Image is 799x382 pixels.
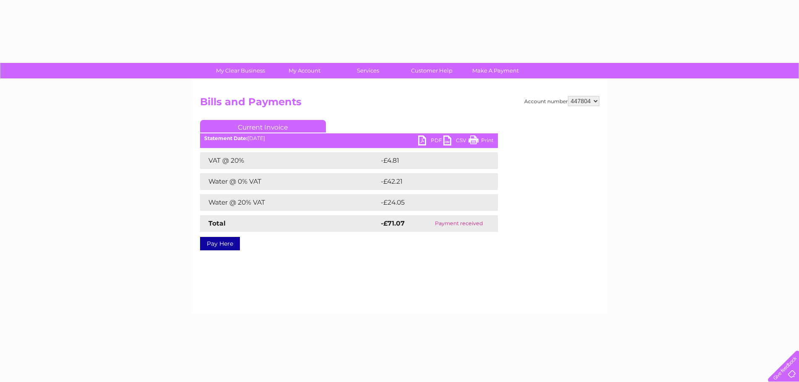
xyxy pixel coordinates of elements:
a: CSV [443,135,468,148]
td: VAT @ 20% [200,152,379,169]
a: Print [468,135,494,148]
a: My Clear Business [206,63,275,78]
td: -£24.05 [379,194,482,211]
strong: -£71.07 [381,219,405,227]
a: Services [333,63,403,78]
a: My Account [270,63,339,78]
a: PDF [418,135,443,148]
h2: Bills and Payments [200,96,599,112]
div: Account number [524,96,599,106]
td: -£42.21 [379,173,481,190]
td: Water @ 0% VAT [200,173,379,190]
a: Current Invoice [200,120,326,133]
td: Payment received [420,215,497,232]
a: Customer Help [397,63,466,78]
strong: Total [208,219,226,227]
div: [DATE] [200,135,498,141]
a: Make A Payment [461,63,530,78]
b: Statement Date: [204,135,247,141]
td: -£4.81 [379,152,479,169]
td: Water @ 20% VAT [200,194,379,211]
a: Pay Here [200,237,240,250]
